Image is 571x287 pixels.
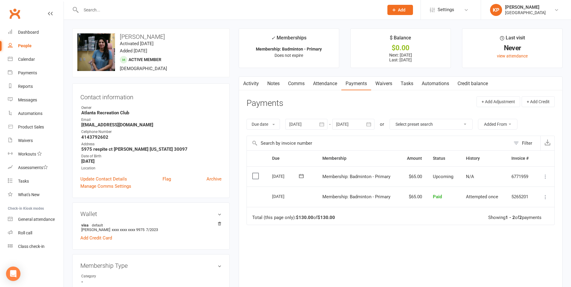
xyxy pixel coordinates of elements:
[7,6,22,21] a: Clubworx
[275,53,303,58] span: Does not expire
[398,8,405,12] span: Add
[8,39,64,53] a: People
[267,151,317,166] th: Due
[8,93,64,107] a: Messages
[206,175,222,183] a: Archive
[18,43,32,48] div: People
[400,166,427,187] td: $65.00
[271,34,306,45] div: Memberships
[8,134,64,147] a: Waivers
[490,4,502,16] div: KP
[256,47,322,51] strong: Membership: Badminton - Primary
[18,125,44,129] div: Product Sales
[8,66,64,80] a: Payments
[112,227,144,232] span: xxxx xxxx xxxx 9975
[129,57,161,62] span: Active member
[81,159,222,164] strong: [DATE]
[8,226,64,240] a: Roll call
[309,77,341,91] a: Attendance
[478,119,517,130] button: Added From
[80,234,112,242] a: Add Credit Card
[8,188,64,202] a: What's New
[433,194,442,199] span: Paid
[81,129,222,135] div: Cellphone Number
[497,54,528,58] a: view attendance
[417,77,453,91] a: Automations
[80,211,222,217] h3: Wallet
[438,3,454,17] span: Settings
[18,244,45,249] div: Class check-in
[18,152,36,156] div: Workouts
[18,97,37,102] div: Messages
[506,187,535,207] td: 5265201
[120,48,147,54] time: Added [DATE]
[396,77,417,91] a: Tasks
[8,240,64,253] a: Class kiosk mode
[81,122,222,128] strong: [EMAIL_ADDRESS][DOMAIN_NAME]
[18,230,32,235] div: Roll call
[18,217,55,222] div: General attendance
[252,215,335,220] div: Total (this page only): of
[81,105,222,111] div: Owner
[296,215,313,220] strong: $130.00
[18,165,48,170] div: Assessments
[505,10,546,15] div: [GEOGRAPHIC_DATA]
[146,227,158,232] span: 7/2023
[387,5,413,15] button: Add
[18,30,39,35] div: Dashboard
[427,151,461,166] th: Status
[81,110,222,116] strong: Atlanta Recreation Club
[400,151,427,166] th: Amount
[8,174,64,188] a: Tasks
[247,119,280,130] button: Due date
[505,215,515,220] strong: 1 - 2
[510,136,540,150] button: Filter
[81,141,222,147] div: Address
[476,96,520,107] button: + Add Adjustment
[120,41,154,46] time: Activated [DATE]
[18,84,33,89] div: Reports
[79,6,380,14] input: Search...
[466,174,474,179] span: N/A
[322,174,390,179] span: Membership: Badminton - Primary
[488,215,542,220] div: Showing of payments
[163,175,171,183] a: Flag
[18,138,33,143] div: Waivers
[271,35,275,41] i: ✓
[80,222,222,233] li: [PERSON_NAME]
[356,53,445,62] p: Next: [DATE] Last: [DATE]
[8,147,64,161] a: Workouts
[247,136,510,150] input: Search by invoice number
[400,187,427,207] td: $65.00
[81,134,222,140] strong: 4143792602
[81,273,131,279] div: Category
[522,140,532,147] div: Filter
[18,70,37,75] div: Payments
[80,183,131,190] a: Manage Comms Settings
[272,171,300,181] div: [DATE]
[453,77,492,91] a: Credit balance
[466,194,498,199] span: Attempted once
[284,77,309,91] a: Comms
[81,153,222,159] div: Date of Birth
[500,34,525,45] div: Last visit
[80,175,127,183] a: Update Contact Details
[272,192,300,201] div: [DATE]
[239,77,263,91] a: Activity
[505,5,546,10] div: [PERSON_NAME]
[81,223,219,227] strong: visa
[341,77,371,91] a: Payments
[263,77,284,91] a: Notes
[247,99,283,108] h3: Payments
[81,117,222,123] div: Email
[18,57,35,62] div: Calendar
[77,33,115,71] img: image1734887704.png
[522,96,555,107] button: + Add Credit
[506,166,535,187] td: 6771959
[77,33,225,40] h3: [PERSON_NAME]
[380,121,384,128] div: or
[468,45,557,51] div: Never
[519,215,522,220] strong: 2
[18,111,42,116] div: Automations
[81,147,222,152] strong: 5975 respite ct [PERSON_NAME] [US_STATE] 30097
